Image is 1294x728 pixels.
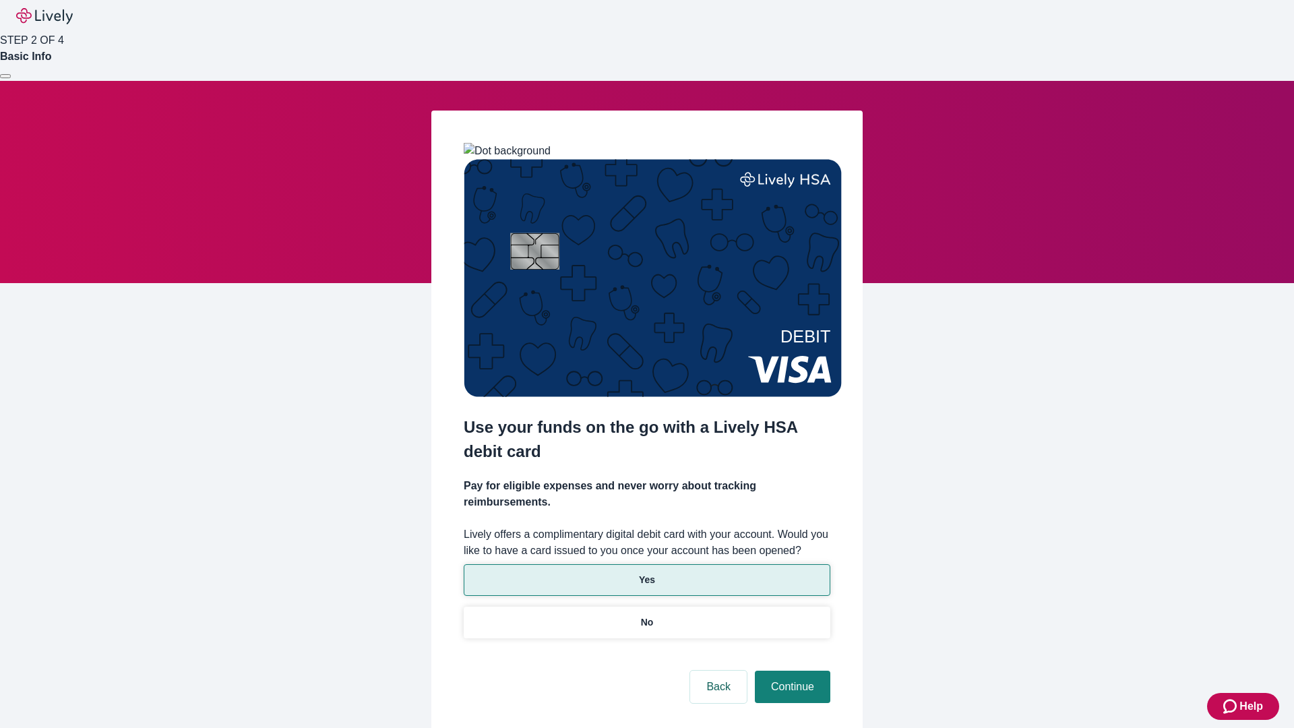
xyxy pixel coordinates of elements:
[464,564,830,596] button: Yes
[464,526,830,559] label: Lively offers a complimentary digital debit card with your account. Would you like to have a card...
[690,671,747,703] button: Back
[464,143,551,159] img: Dot background
[16,8,73,24] img: Lively
[464,478,830,510] h4: Pay for eligible expenses and never worry about tracking reimbursements.
[639,573,655,587] p: Yes
[464,159,842,397] img: Debit card
[1207,693,1279,720] button: Zendesk support iconHelp
[464,607,830,638] button: No
[1223,698,1239,715] svg: Zendesk support icon
[641,615,654,630] p: No
[464,415,830,464] h2: Use your funds on the go with a Lively HSA debit card
[1239,698,1263,715] span: Help
[755,671,830,703] button: Continue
